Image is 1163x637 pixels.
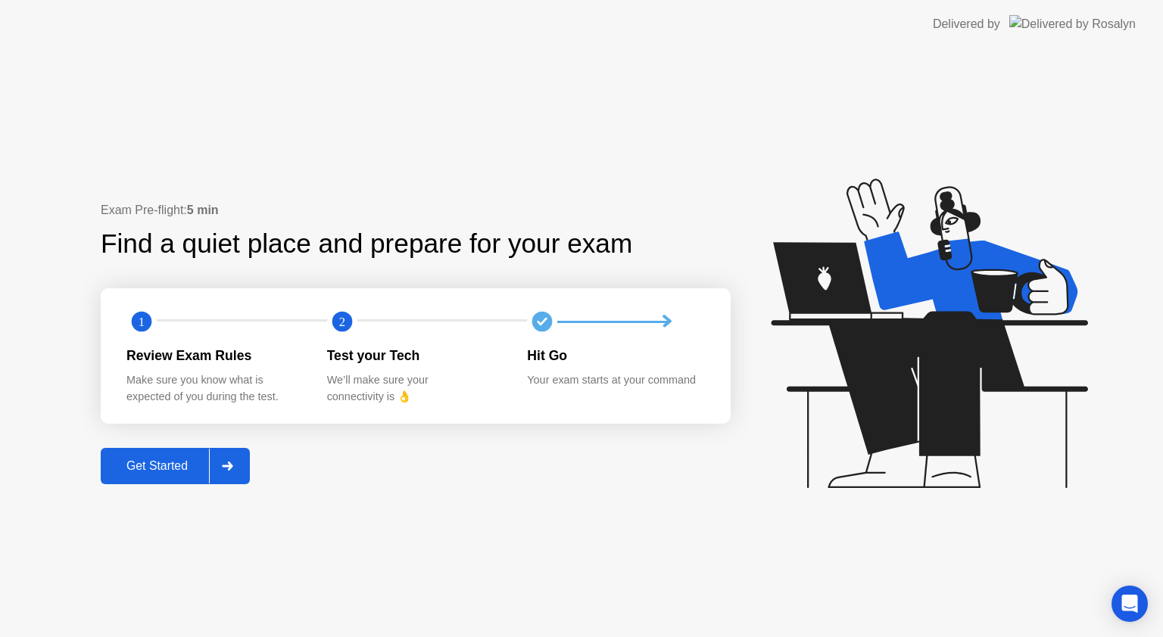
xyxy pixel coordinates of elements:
[101,201,731,219] div: Exam Pre-flight:
[1009,15,1136,33] img: Delivered by Rosalyn
[126,346,303,365] div: Review Exam Rules
[527,372,703,389] div: Your exam starts at your command
[1112,586,1148,622] div: Open Intercom Messenger
[101,448,250,484] button: Get Started
[139,315,145,329] text: 1
[105,459,209,473] div: Get Started
[933,15,1000,33] div: Delivered by
[327,372,504,405] div: We’ll make sure your connectivity is 👌
[187,204,219,216] b: 5 min
[339,315,345,329] text: 2
[327,346,504,365] div: Test your Tech
[527,346,703,365] div: Hit Go
[126,372,303,405] div: Make sure you know what is expected of you during the test.
[101,224,635,264] div: Find a quiet place and prepare for your exam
